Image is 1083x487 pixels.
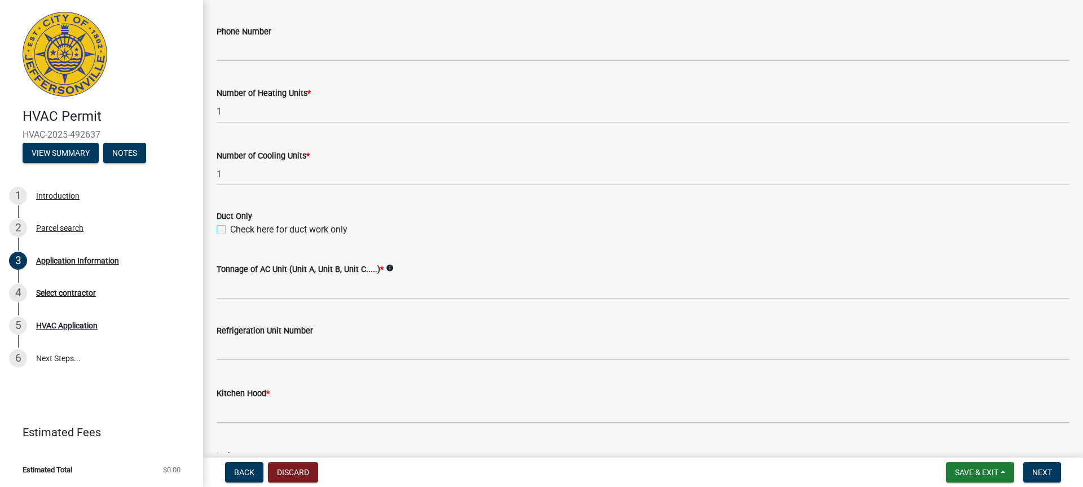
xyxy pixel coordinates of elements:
span: Save & Exit [955,468,998,477]
span: HVAC-2025-492637 [23,129,180,140]
span: Back [234,468,254,477]
label: Kitchen Hood [217,390,270,398]
div: 5 [9,317,27,335]
button: Back [225,462,263,482]
button: Save & Exit [946,462,1014,482]
button: View Summary [23,143,99,163]
label: Refrigeration Unit Number [217,327,313,335]
wm-modal-confirm: Notes [103,149,146,158]
span: Estimated Total [23,466,72,473]
button: Notes [103,143,146,163]
wm-modal-confirm: Summary [23,149,99,158]
div: Select contractor [36,289,96,297]
div: 2 [9,219,27,237]
div: Introduction [36,192,80,200]
h4: HVAC Permit [23,108,194,125]
div: Application Information [36,257,119,265]
label: Incinerator [217,453,257,460]
div: HVAC Application [36,322,98,330]
label: Number of Cooling Units [217,152,310,160]
div: 3 [9,252,27,270]
label: Duct Only [217,213,252,221]
img: City of Jeffersonville, Indiana [23,12,107,96]
label: Phone Number [217,28,271,36]
span: Next [1032,468,1052,477]
label: Number of Heating Units [217,90,311,98]
div: Parcel search [36,224,83,232]
label: Check here for duct work only [230,223,347,236]
button: Next [1023,462,1061,482]
span: $0.00 [163,466,180,473]
div: 6 [9,349,27,367]
label: Tonnage of AC Unit (Unit A, Unit B, Unit C.....) [217,266,384,274]
div: 1 [9,187,27,205]
i: info [386,264,394,272]
button: Discard [268,462,318,482]
div: 4 [9,284,27,302]
a: Estimated Fees [9,421,185,444]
